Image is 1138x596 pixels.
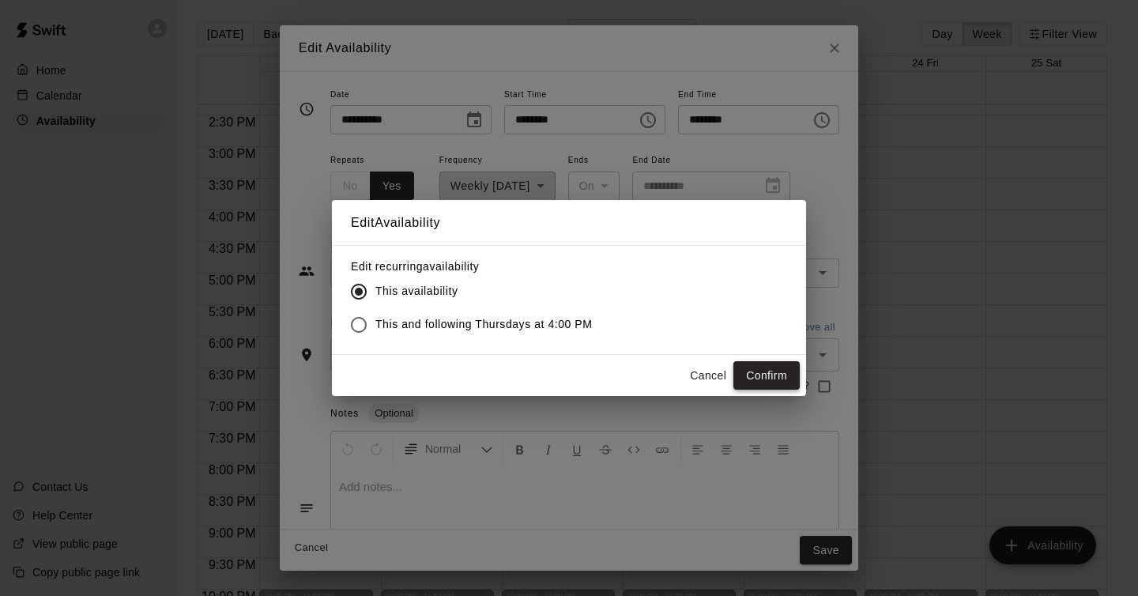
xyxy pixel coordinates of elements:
[733,361,800,390] button: Confirm
[683,361,733,390] button: Cancel
[375,316,593,333] span: This and following Thursdays at 4:00 PM
[351,258,605,274] label: Edit recurring availability
[375,283,458,300] span: This availability
[332,200,806,246] h2: Edit Availability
